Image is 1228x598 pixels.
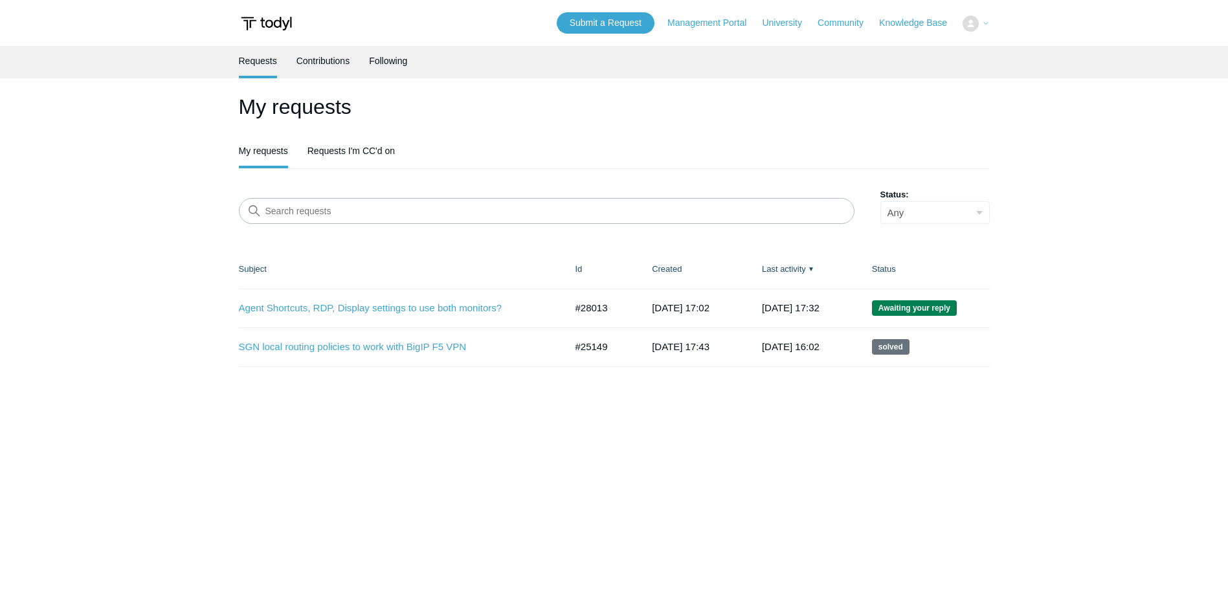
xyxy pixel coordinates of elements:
span: This request has been solved [872,339,910,355]
a: Management Portal [667,16,759,30]
span: ▼ [808,264,814,274]
a: Requests I'm CC'd on [307,136,395,166]
a: Created [652,264,682,274]
th: Subject [239,250,563,289]
span: We are waiting for you to respond [872,300,957,316]
h1: My requests [239,91,990,122]
a: Agent Shortcuts, RDP, Display settings to use both monitors? [239,301,546,316]
img: Todyl Support Center Help Center home page [239,12,294,36]
a: Submit a Request [557,12,654,34]
a: Contributions [296,46,350,76]
th: Status [859,250,990,289]
a: University [762,16,814,30]
a: Community [818,16,876,30]
td: #25149 [563,327,640,366]
time: 2025-09-09T17:32:15+00:00 [762,302,820,313]
a: Following [369,46,407,76]
label: Status: [880,188,990,201]
time: 2025-06-25T16:02:04+00:00 [762,341,820,352]
th: Id [563,250,640,289]
time: 2025-05-28T17:43:53+00:00 [652,341,709,352]
a: My requests [239,136,288,166]
a: SGN local routing policies to work with BigIP F5 VPN [239,340,546,355]
td: #28013 [563,289,640,327]
time: 2025-09-09T17:02:52+00:00 [652,302,709,313]
input: Search requests [239,198,854,224]
a: Last activity▼ [762,264,806,274]
a: Requests [239,46,277,76]
a: Knowledge Base [879,16,960,30]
